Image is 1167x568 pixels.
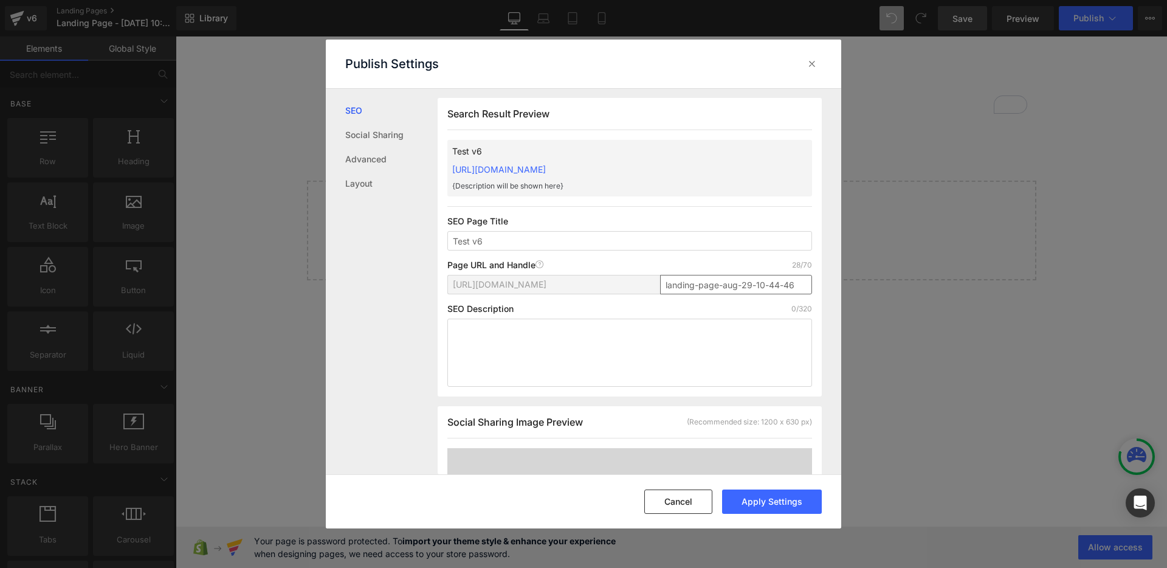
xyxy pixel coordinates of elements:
[140,52,852,77] div: To enrich screen reader interactions, please activate Accessibility in Grammarly extension settings
[447,416,583,428] span: Social Sharing Image Preview
[447,108,549,120] span: Search Result Preview
[791,304,812,314] p: 0/320
[660,275,812,294] input: Enter page title...
[140,52,852,77] h1: Heading 1
[345,99,438,123] a: SEO
[151,207,841,215] p: or Drag & Drop elements from left sidebar
[447,260,544,270] p: Page URL and Handle
[453,280,546,289] span: [URL][DOMAIN_NAME]
[382,173,491,197] a: Explore Blocks
[345,171,438,196] a: Layout
[1126,488,1155,518] div: Open Intercom Messenger
[644,490,712,514] button: Cancel
[501,173,610,197] a: Add Single Section
[452,181,768,192] p: {Description will be shown here}
[345,147,438,171] a: Advanced
[452,145,768,158] p: Test v6
[452,164,546,175] a: [URL][DOMAIN_NAME]
[447,216,812,226] p: SEO Page Title
[345,57,439,71] p: Publish Settings
[345,123,438,147] a: Social Sharing
[792,260,812,270] p: 28/70
[447,304,514,314] p: SEO Description
[722,490,822,514] button: Apply Settings
[447,231,812,251] input: Enter your page title...
[687,417,812,428] div: (Recommended size: 1200 x 630 px)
